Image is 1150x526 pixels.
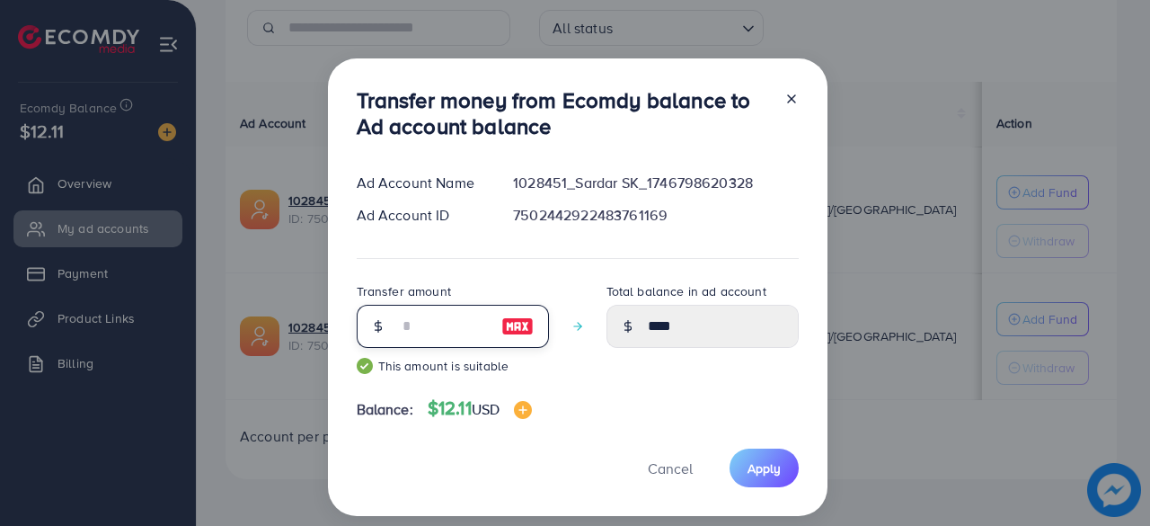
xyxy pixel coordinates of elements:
[472,399,500,419] span: USD
[357,282,451,300] label: Transfer amount
[357,358,373,374] img: guide
[357,399,413,420] span: Balance:
[730,449,799,487] button: Apply
[648,459,693,478] span: Cancel
[747,459,781,477] span: Apply
[606,282,766,300] label: Total balance in ad account
[499,173,812,193] div: 1028451_Sardar SK_1746798620328
[342,173,500,193] div: Ad Account Name
[625,449,715,487] button: Cancel
[499,205,812,226] div: 7502442922483761169
[428,397,532,420] h4: $12.11
[357,357,549,375] small: This amount is suitable
[501,316,534,337] img: image
[514,401,532,419] img: image
[342,205,500,226] div: Ad Account ID
[357,87,770,139] h3: Transfer money from Ecomdy balance to Ad account balance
